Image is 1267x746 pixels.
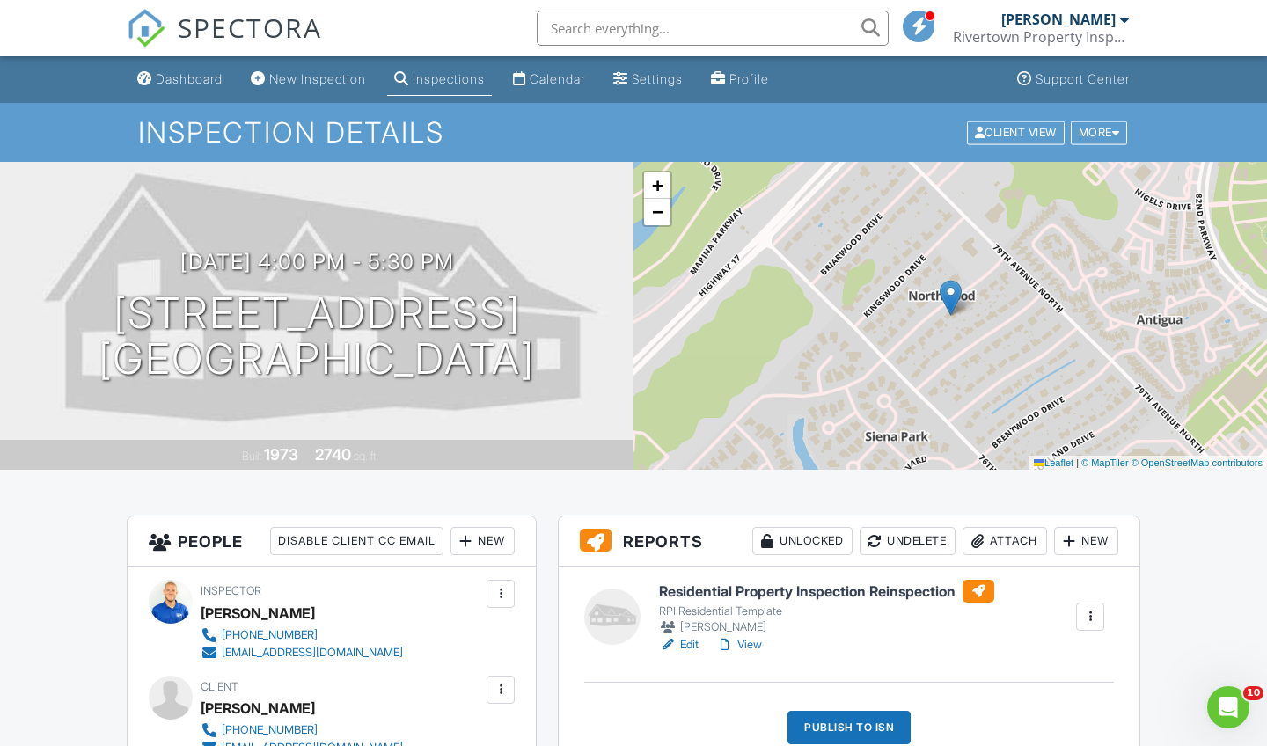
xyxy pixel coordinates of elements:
[201,626,403,644] a: [PHONE_NUMBER]
[1207,686,1249,728] iframe: Intercom live chat
[201,680,238,693] span: Client
[506,63,592,96] a: Calendar
[315,445,351,464] div: 2740
[752,527,853,555] div: Unlocked
[530,71,585,86] div: Calendar
[450,527,515,555] div: New
[201,721,403,739] a: [PHONE_NUMBER]
[963,527,1047,555] div: Attach
[1076,457,1079,468] span: |
[201,584,261,597] span: Inspector
[180,250,454,274] h3: [DATE] 4:00 pm - 5:30 pm
[1071,121,1128,144] div: More
[201,644,403,662] a: [EMAIL_ADDRESS][DOMAIN_NAME]
[953,28,1129,46] div: Rivertown Property Inspections
[787,711,911,744] div: Publish to ISN
[1034,457,1073,468] a: Leaflet
[222,723,318,737] div: [PHONE_NUMBER]
[128,516,536,567] h3: People
[716,636,762,654] a: View
[704,63,776,96] a: Profile
[99,290,535,384] h1: [STREET_ADDRESS] [GEOGRAPHIC_DATA]
[242,450,261,463] span: Built
[201,600,315,626] div: [PERSON_NAME]
[354,450,378,463] span: sq. ft.
[537,11,889,46] input: Search everything...
[130,63,230,96] a: Dashboard
[222,646,403,660] div: [EMAIL_ADDRESS][DOMAIN_NAME]
[632,71,683,86] div: Settings
[659,618,994,636] div: [PERSON_NAME]
[244,63,373,96] a: New Inspection
[1243,686,1263,700] span: 10
[860,527,956,555] div: Undelete
[644,172,670,199] a: Zoom in
[1132,457,1263,468] a: © OpenStreetMap contributors
[1036,71,1130,86] div: Support Center
[652,201,663,223] span: −
[606,63,690,96] a: Settings
[729,71,769,86] div: Profile
[138,117,1129,148] h1: Inspection Details
[965,125,1069,138] a: Client View
[1054,527,1118,555] div: New
[222,628,318,642] div: [PHONE_NUMBER]
[127,24,322,61] a: SPECTORA
[1081,457,1129,468] a: © MapTiler
[269,71,366,86] div: New Inspection
[1010,63,1137,96] a: Support Center
[413,71,485,86] div: Inspections
[659,580,994,603] h6: Residential Property Inspection Reinspection
[967,121,1065,144] div: Client View
[201,695,315,721] div: [PERSON_NAME]
[270,527,443,555] div: Disable Client CC Email
[644,199,670,225] a: Zoom out
[127,9,165,48] img: The Best Home Inspection Software - Spectora
[659,580,994,636] a: Residential Property Inspection Reinspection RPI Residential Template [PERSON_NAME]
[652,174,663,196] span: +
[178,9,322,46] span: SPECTORA
[559,516,1139,567] h3: Reports
[1001,11,1116,28] div: [PERSON_NAME]
[156,71,223,86] div: Dashboard
[940,280,962,316] img: Marker
[659,604,994,618] div: RPI Residential Template
[264,445,298,464] div: 1973
[387,63,492,96] a: Inspections
[659,636,699,654] a: Edit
